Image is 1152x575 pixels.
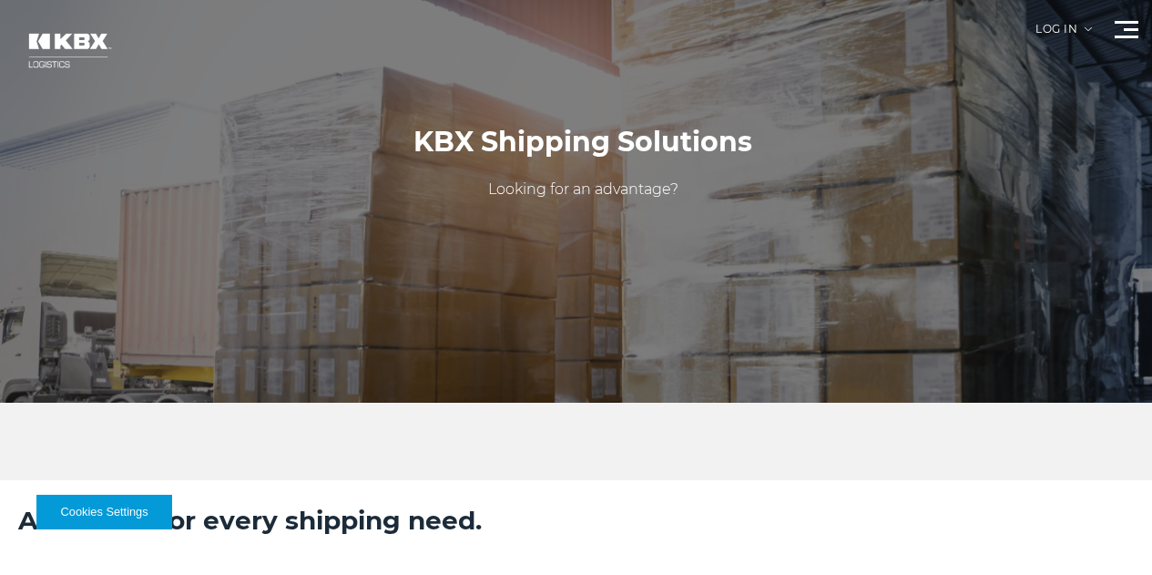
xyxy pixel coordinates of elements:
[413,179,752,200] p: Looking for an advantage?
[14,18,123,83] img: kbx logo
[1085,27,1092,31] img: arrow
[36,495,172,529] button: Cookies Settings
[1035,24,1092,48] div: Log in
[413,124,752,160] h1: KBX Shipping Solutions
[18,503,1134,538] h2: A solution for every shipping need.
